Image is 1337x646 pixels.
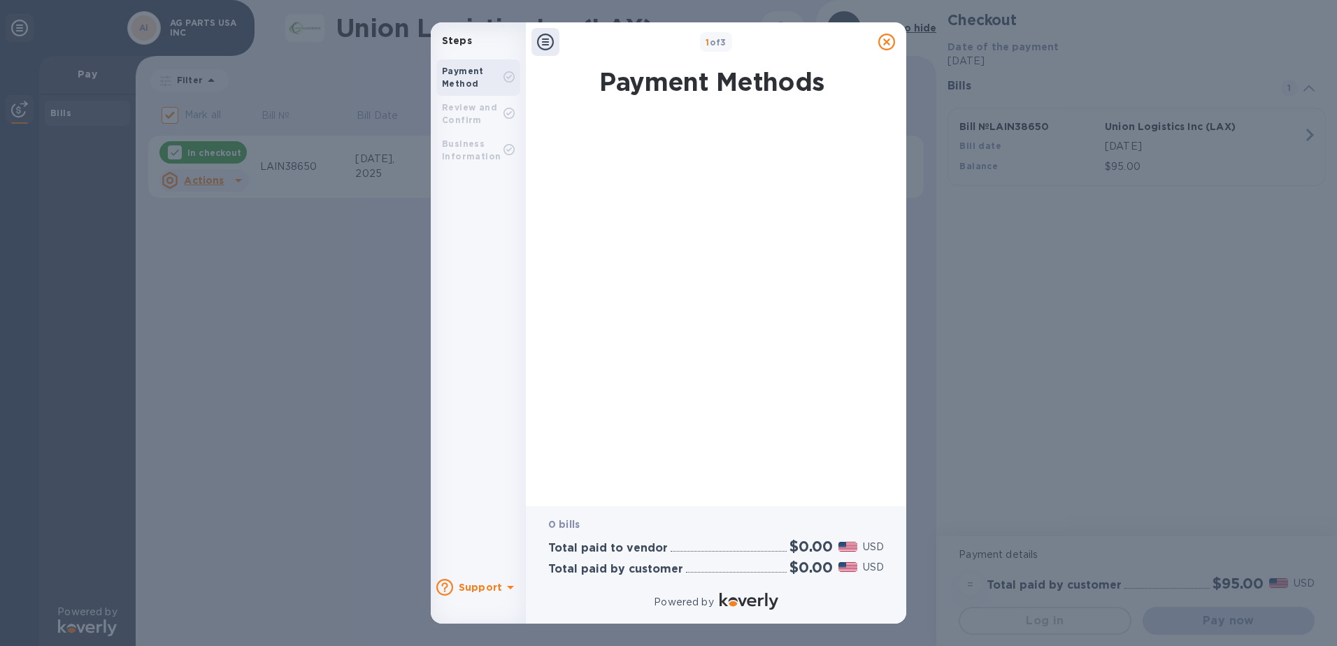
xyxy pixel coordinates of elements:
p: USD [863,560,884,575]
b: Support [459,582,502,593]
img: Logo [720,593,778,610]
b: 0 bills [548,519,580,530]
p: Powered by [654,595,713,610]
p: USD [863,540,884,554]
span: 1 [706,37,709,48]
img: USD [838,562,857,572]
img: USD [838,542,857,552]
b: Steps [442,35,472,46]
h2: $0.00 [789,538,833,555]
b: Business Information [442,138,501,161]
h1: Payment Methods [544,67,880,96]
b: of 3 [706,37,727,48]
b: Review and Confirm [442,102,497,125]
h3: Total paid to vendor [548,542,668,555]
h2: $0.00 [789,559,833,576]
b: Payment Method [442,66,484,89]
h3: Total paid by customer [548,563,683,576]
